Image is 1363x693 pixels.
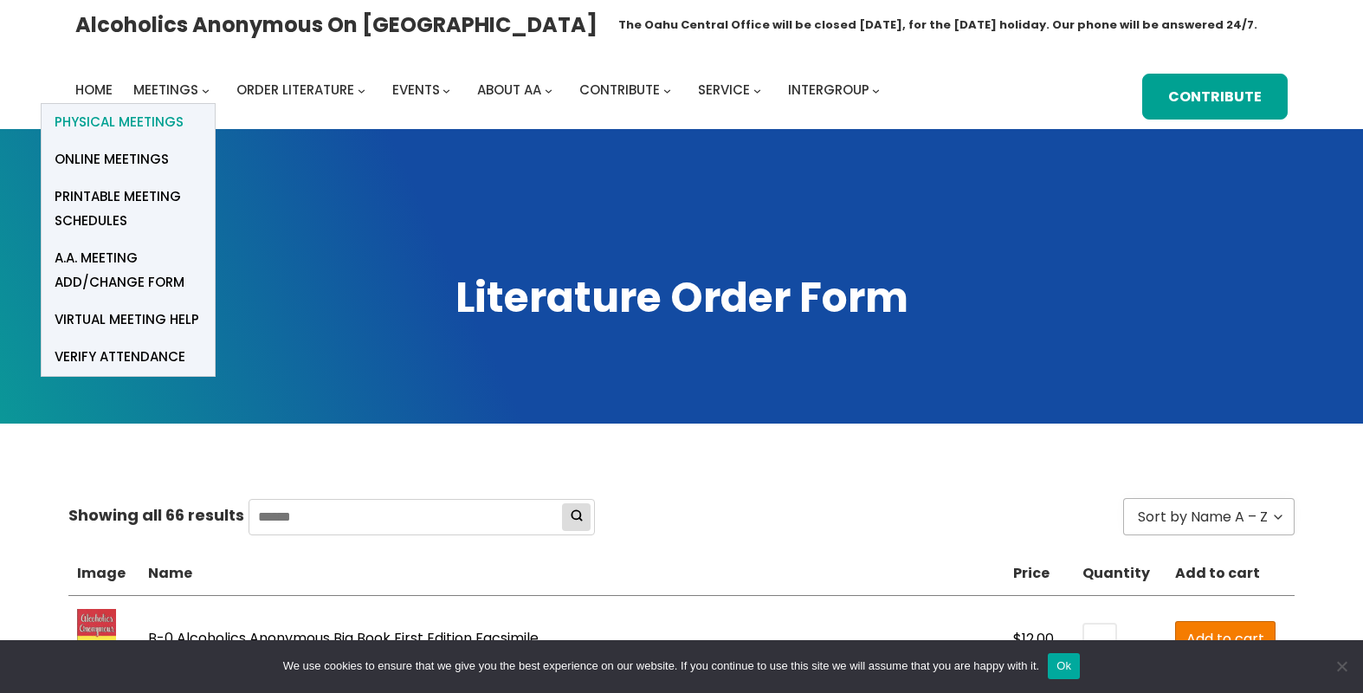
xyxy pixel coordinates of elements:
span: Physical Meetings [55,110,184,134]
span: Virtual Meeting Help [55,308,199,332]
button: Order Literature submenu [358,87,365,94]
nav: Intergroup [75,78,886,102]
img: B-0 Alcoholics Anonymous Big Book First Edition Facsimile [77,609,116,668]
span: Name [148,565,192,582]
a: Virtual Meeting Help [42,301,215,339]
span: Intergroup [788,81,869,99]
a: Home [75,78,113,102]
a: Add to cart [1175,621,1276,656]
button: Events submenu [442,87,450,94]
a: A.A. Meeting Add/Change Form [42,240,215,301]
a: Printable Meeting Schedules [42,178,215,240]
span: No [1333,657,1350,675]
a: Events [392,78,440,102]
a: Contribute [579,78,660,102]
span: Add to cart [1186,628,1264,650]
span: Showing all 66 results [68,502,244,529]
span: Quantity [1082,565,1150,582]
button: Meetings submenu [202,87,210,94]
a: About AA [477,78,541,102]
a: Online Meetings [42,141,215,178]
button: Intergroup submenu [872,87,880,94]
span: Price [1013,565,1050,582]
span: Image [77,565,126,582]
h1: The Oahu Central Office will be closed [DATE], for the [DATE] holiday. Our phone will be answered... [618,16,1257,34]
a: Contribute [1142,74,1288,120]
button: Ok [1048,653,1080,679]
a: B-0 Alcoholics Anonymous Big Book First Edition Facsimile [148,628,539,648]
span: We use cookies to ensure that we give you the best experience on our website. If you continue to ... [283,657,1039,675]
a: Intergroup [788,78,869,102]
a: Alcoholics Anonymous on [GEOGRAPHIC_DATA] [75,6,598,43]
span: Home [75,81,113,99]
a: Meetings [133,78,198,102]
span: Order Literature [236,81,354,99]
span: Contribute [579,81,660,99]
span: About AA [477,81,541,99]
span: verify attendance [55,345,185,369]
span: Sort by Name A – Z [1138,505,1268,529]
button: Service submenu [753,87,761,94]
span: Add to cart [1175,565,1260,582]
span: Service [698,81,750,99]
a: Physical Meetings [42,104,215,141]
span: Online Meetings [55,147,169,172]
a: Service [698,78,750,102]
span: 12.00 [1022,629,1054,649]
span: Events [392,81,440,99]
span: A.A. Meeting Add/Change Form [55,246,202,295]
button: About AA submenu [545,87,552,94]
span: Printable Meeting Schedules [55,185,202,233]
span: $ [1013,629,1022,649]
h1: Literature Order Form [75,270,1288,326]
a: verify attendance [42,339,215,376]
span: Meetings [133,81,198,99]
button: Contribute submenu [663,87,671,94]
